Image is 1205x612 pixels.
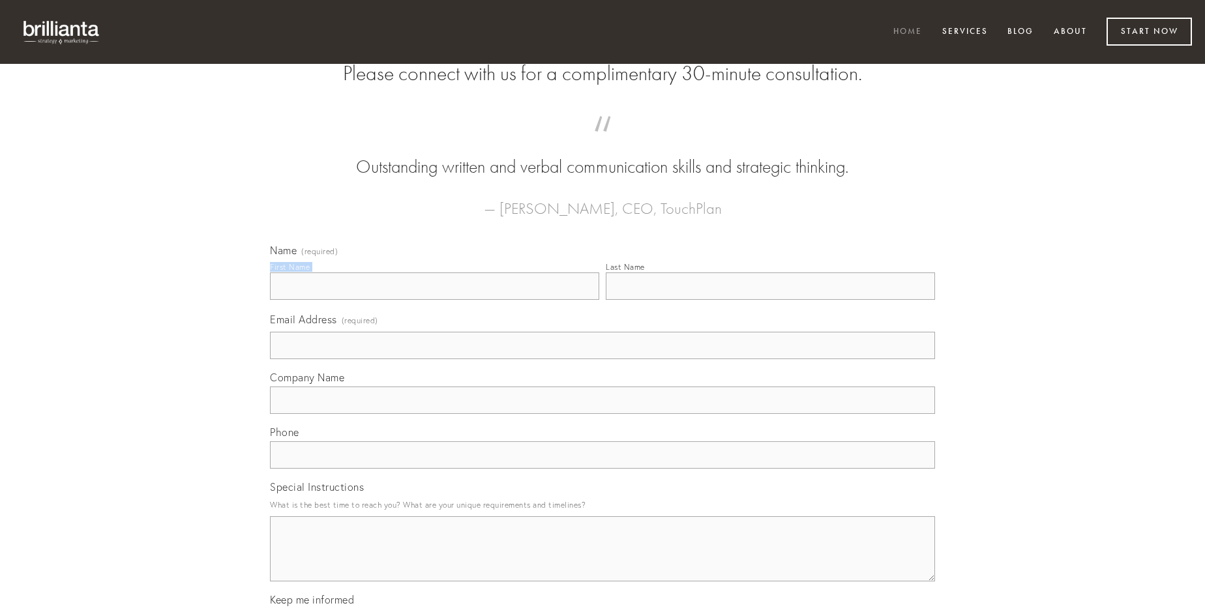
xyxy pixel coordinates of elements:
[1045,22,1095,43] a: About
[1107,18,1192,46] a: Start Now
[999,22,1042,43] a: Blog
[270,262,310,272] div: First Name
[270,313,337,326] span: Email Address
[270,244,297,257] span: Name
[885,22,930,43] a: Home
[270,61,935,86] h2: Please connect with us for a complimentary 30-minute consultation.
[291,129,914,180] blockquote: Outstanding written and verbal communication skills and strategic thinking.
[291,180,914,222] figcaption: — [PERSON_NAME], CEO, TouchPlan
[291,129,914,154] span: “
[270,371,344,384] span: Company Name
[342,312,378,329] span: (required)
[270,593,354,606] span: Keep me informed
[934,22,996,43] a: Services
[270,426,299,439] span: Phone
[270,496,935,514] p: What is the best time to reach you? What are your unique requirements and timelines?
[606,262,645,272] div: Last Name
[13,13,111,51] img: brillianta - research, strategy, marketing
[270,480,364,493] span: Special Instructions
[301,248,338,255] span: (required)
